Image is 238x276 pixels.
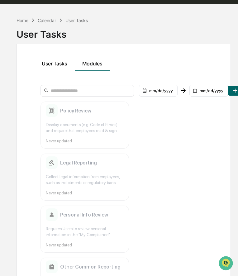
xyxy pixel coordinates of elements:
div: 🗄️ [45,79,50,84]
span: Data Lookup [12,90,39,97]
a: 🖐️Preclearance [4,76,43,87]
a: Powered byPylon [44,105,75,110]
iframe: Open customer support [218,255,235,272]
div: mm/dd/yyyy [189,85,228,97]
h2: Personal Info Review [60,212,108,218]
a: 🗄️Attestations [43,76,80,87]
div: User Tasks [65,18,88,23]
div: Start new chat [21,48,102,54]
div: Requires Users to review personal information in the "My Compliance" Greenboard module and ensure... [46,226,124,238]
div: 🔎 [6,91,11,96]
div: 🖐️ [6,79,11,84]
h2: Policy Review [60,108,91,114]
p: How can we help? [6,13,113,23]
h2: Legal Reporting [60,160,97,166]
span: Pylon [62,106,75,110]
button: Modules [75,54,110,71]
a: 🔎Data Lookup [4,88,42,99]
div: Collect legal information from employees, such as indictments or regulatory bans. [46,174,124,186]
h2: Other Common Reporting [60,264,121,270]
div: Calendar [38,18,56,23]
div: mm/dd/yyyy [139,85,178,97]
div: We're available if you need us! [21,54,79,59]
div: Never updated [46,243,124,247]
div: Never updated [46,191,124,195]
span: Preclearance [12,79,40,85]
div: Never updated [46,139,124,143]
img: 1746055101610-c473b297-6a78-478c-a979-82029cc54cd1 [6,48,17,59]
div: Home [17,18,28,23]
span: Attestations [51,79,77,85]
button: User Tasks [34,54,75,71]
button: Start new chat [106,50,113,57]
div: User Tasks [17,24,231,40]
div: Display documents (e.g. Code of Ethics) and require that employees read & sign. [46,122,124,134]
